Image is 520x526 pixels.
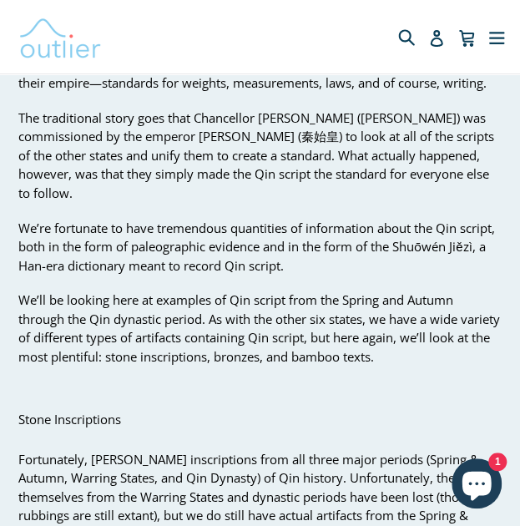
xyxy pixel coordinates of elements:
[18,13,102,61] img: Outlier Linguistics
[18,18,498,91] span: Despite [PERSON_NAME] having been a bit of a backwater initially, they eventually expanded their ...
[18,411,121,427] span: Stone Inscriptions
[18,291,502,366] p: We’ll be looking here at examples of Qin script from the Spring and Autumn through the Qin dynast...
[18,109,502,203] p: The traditional story goes that Chancellor [PERSON_NAME] ([PERSON_NAME]) was commissioned by the ...
[447,458,507,513] inbox-online-store-chat: Shopify online store chat
[18,219,502,276] p: We’re fortunate to have tremendous quantities of information about the Qin script, both in the fo...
